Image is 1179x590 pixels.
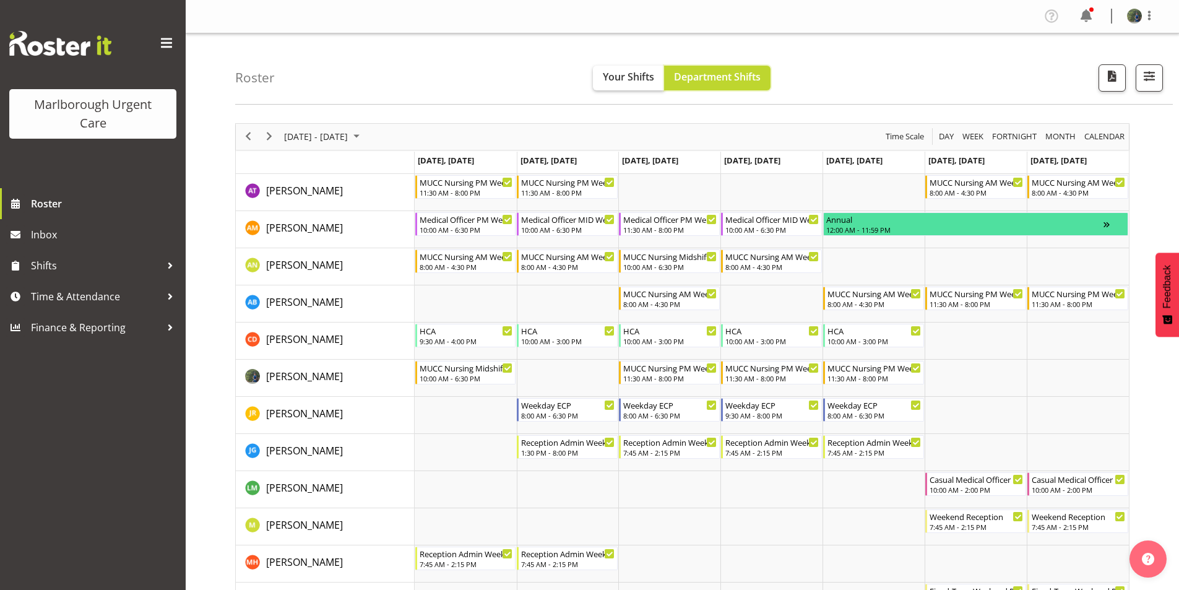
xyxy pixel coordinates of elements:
[280,124,367,150] div: October 06 - 12, 2025
[827,287,921,300] div: MUCC Nursing AM Weekday
[623,362,717,374] div: MUCC Nursing PM Weekday
[623,225,717,235] div: 11:30 AM - 8:00 PM
[937,129,956,144] button: Timeline Day
[521,399,615,411] div: Weekday ECP
[827,436,921,448] div: Reception Admin Weekday AM
[236,174,415,211] td: Agnes Tyson resource
[1032,188,1125,197] div: 8:00 AM - 4:30 PM
[236,471,415,508] td: Luqman Mohd Jani resource
[827,373,921,383] div: 11:30 AM - 8:00 PM
[283,129,349,144] span: [DATE] - [DATE]
[823,324,924,347] div: Cordelia Davies"s event - HCA Begin From Friday, October 10, 2025 at 10:00:00 AM GMT+13:00 Ends A...
[930,299,1023,309] div: 11:30 AM - 8:00 PM
[266,555,343,569] span: [PERSON_NAME]
[236,248,415,285] td: Alysia Newman-Woods resource
[266,258,343,272] a: [PERSON_NAME]
[1083,129,1126,144] span: calendar
[1027,175,1128,199] div: Agnes Tyson"s event - MUCC Nursing AM Weekends Begin From Sunday, October 12, 2025 at 8:00:00 AM ...
[827,324,921,337] div: HCA
[823,435,924,459] div: Josephine Godinez"s event - Reception Admin Weekday AM Begin From Friday, October 10, 2025 at 7:4...
[31,194,179,213] span: Roster
[930,510,1023,523] div: Weekend Reception
[420,262,513,272] div: 8:00 AM - 4:30 PM
[623,336,717,346] div: 10:00 AM - 3:00 PM
[826,155,883,166] span: [DATE], [DATE]
[1032,485,1125,495] div: 10:00 AM - 2:00 PM
[928,155,985,166] span: [DATE], [DATE]
[266,183,343,198] a: [PERSON_NAME]
[664,66,771,90] button: Department Shifts
[827,410,921,420] div: 8:00 AM - 6:30 PM
[725,362,819,374] div: MUCC Nursing PM Weekday
[517,435,618,459] div: Josephine Godinez"s event - Reception Admin Weekday PM Begin From Tuesday, October 7, 2025 at 1:3...
[1043,129,1078,144] button: Timeline Month
[725,324,819,337] div: HCA
[827,399,921,411] div: Weekday ECP
[236,211,415,248] td: Alexandra Madigan resource
[1032,176,1125,188] div: MUCC Nursing AM Weekends
[619,212,720,236] div: Alexandra Madigan"s event - Medical Officer PM Weekday Begin From Wednesday, October 8, 2025 at 1...
[721,398,822,422] div: Jacinta Rangi"s event - Weekday ECP Begin From Thursday, October 9, 2025 at 9:30:00 AM GMT+13:00 ...
[266,370,343,383] span: [PERSON_NAME]
[236,285,415,323] td: Andrew Brooks resource
[961,129,985,144] span: Week
[827,336,921,346] div: 10:00 AM - 3:00 PM
[623,250,717,262] div: MUCC Nursing Midshift
[420,547,513,560] div: Reception Admin Weekday AM
[420,559,513,569] div: 7:45 AM - 2:15 PM
[266,220,343,235] a: [PERSON_NAME]
[619,435,720,459] div: Josephine Godinez"s event - Reception Admin Weekday AM Begin From Wednesday, October 8, 2025 at 7...
[517,175,618,199] div: Agnes Tyson"s event - MUCC Nursing PM Weekday Begin From Tuesday, October 7, 2025 at 11:30:00 AM ...
[517,249,618,273] div: Alysia Newman-Woods"s event - MUCC Nursing AM Weekday Begin From Tuesday, October 7, 2025 at 8:00...
[31,256,161,275] span: Shifts
[521,324,615,337] div: HCA
[266,407,343,420] span: [PERSON_NAME]
[420,176,513,188] div: MUCC Nursing PM Weekday
[938,129,955,144] span: Day
[22,95,164,132] div: Marlborough Urgent Care
[884,129,926,144] button: Time Scale
[266,221,343,235] span: [PERSON_NAME]
[238,124,259,150] div: previous period
[415,175,516,199] div: Agnes Tyson"s event - MUCC Nursing PM Weekday Begin From Monday, October 6, 2025 at 11:30:00 AM G...
[827,362,921,374] div: MUCC Nursing PM Weekday
[623,287,717,300] div: MUCC Nursing AM Weekday
[236,434,415,471] td: Josephine Godinez resource
[266,369,343,384] a: [PERSON_NAME]
[721,435,822,459] div: Josephine Godinez"s event - Reception Admin Weekday AM Begin From Thursday, October 9, 2025 at 7:...
[266,481,343,495] span: [PERSON_NAME]
[721,249,822,273] div: Alysia Newman-Woods"s event - MUCC Nursing AM Weekday Begin From Thursday, October 9, 2025 at 8:0...
[623,410,717,420] div: 8:00 AM - 6:30 PM
[420,213,513,225] div: Medical Officer PM Weekday
[725,373,819,383] div: 11:30 AM - 8:00 PM
[925,287,1026,310] div: Andrew Brooks"s event - MUCC Nursing PM Weekends Begin From Saturday, October 11, 2025 at 11:30:0...
[266,332,343,347] a: [PERSON_NAME]
[420,188,513,197] div: 11:30 AM - 8:00 PM
[725,436,819,448] div: Reception Admin Weekday AM
[266,295,343,310] a: [PERSON_NAME]
[517,324,618,347] div: Cordelia Davies"s event - HCA Begin From Tuesday, October 7, 2025 at 10:00:00 AM GMT+13:00 Ends A...
[1032,473,1125,485] div: Casual Medical Officer Weekend
[827,299,921,309] div: 8:00 AM - 4:30 PM
[266,443,343,458] a: [PERSON_NAME]
[517,398,618,422] div: Jacinta Rangi"s event - Weekday ECP Begin From Tuesday, October 7, 2025 at 8:00:00 AM GMT+13:00 E...
[236,508,415,545] td: Margie Vuto resource
[1027,472,1128,496] div: Luqman Mohd Jani"s event - Casual Medical Officer Weekend Begin From Sunday, October 12, 2025 at ...
[1127,9,1142,24] img: gloria-varghese83ea2632f453239292d4b008d7aa8107.png
[261,129,278,144] button: Next
[725,262,819,272] div: 8:00 AM - 4:30 PM
[725,410,819,420] div: 9:30 AM - 8:00 PM
[619,324,720,347] div: Cordelia Davies"s event - HCA Begin From Wednesday, October 8, 2025 at 10:00:00 AM GMT+13:00 Ends...
[1162,265,1173,308] span: Feedback
[266,518,343,532] a: [PERSON_NAME]
[593,66,664,90] button: Your Shifts
[1027,510,1128,533] div: Margie Vuto"s event - Weekend Reception Begin From Sunday, October 12, 2025 at 7:45:00 AM GMT+13:...
[725,213,819,225] div: Medical Officer MID Weekday
[721,212,822,236] div: Alexandra Madigan"s event - Medical Officer MID Weekday Begin From Thursday, October 9, 2025 at 1...
[725,225,819,235] div: 10:00 AM - 6:30 PM
[521,262,615,272] div: 8:00 AM - 4:30 PM
[623,213,717,225] div: Medical Officer PM Weekday
[420,250,513,262] div: MUCC Nursing AM Weekday
[9,31,111,56] img: Rosterit website logo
